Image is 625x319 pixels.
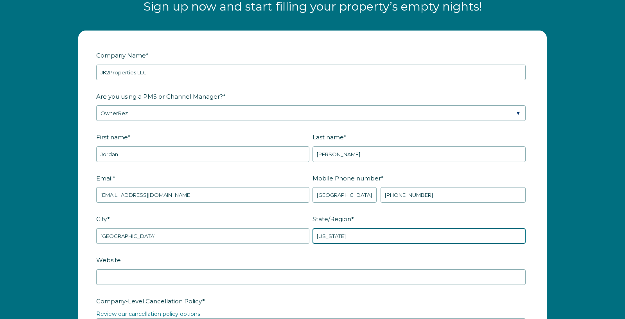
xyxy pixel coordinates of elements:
[96,310,200,317] a: Review our cancellation policy options
[96,49,146,61] span: Company Name
[96,172,113,184] span: Email
[312,172,381,184] span: Mobile Phone number
[96,254,121,266] span: Website
[312,131,344,143] span: Last name
[312,213,351,225] span: State/Region
[96,213,107,225] span: City
[96,131,128,143] span: First name
[96,90,223,103] span: Are you using a PMS or Channel Manager?
[96,295,202,307] span: Company-Level Cancellation Policy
